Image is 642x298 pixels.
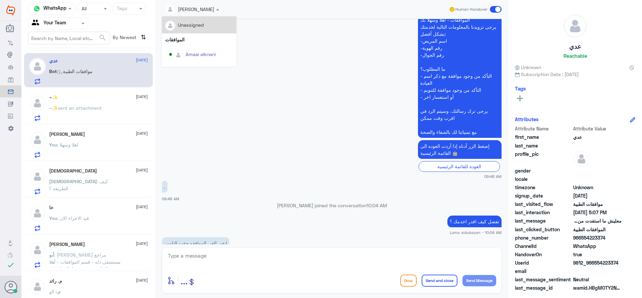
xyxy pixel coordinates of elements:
[136,130,148,136] span: [DATE]
[515,184,572,191] span: timezone
[573,284,622,291] span: wamid.HBgMOTY2NTU0MjIzMzc0FQIAEhgUM0ExOTE2MTk3MjA0NDFCQThGODcA
[49,168,97,174] h5: MOHAMMED
[573,276,622,283] span: 0
[569,43,581,50] h5: عدي
[136,241,148,247] span: [DATE]
[141,32,146,43] i: ⇅
[29,278,46,295] img: defaultAdmin.png
[29,168,46,185] img: defaultAdmin.png
[515,226,572,233] span: last_clicked_button
[515,284,572,291] span: last_message_id
[515,209,572,216] span: last_interaction
[573,201,622,208] span: موافقات الطبية
[29,95,46,111] img: defaultAdmin.png
[515,217,572,224] span: last_message
[573,251,622,258] span: true
[29,242,46,258] img: defaultAdmin.png
[515,142,572,149] span: last_name
[573,192,622,199] span: 2025-09-28T16:06:54.203Z
[573,234,622,241] span: 966554223374
[400,275,417,287] button: Drop
[136,94,148,100] span: [DATE]
[29,205,46,222] img: defaultAdmin.png
[573,125,622,132] span: Attribute Value
[181,274,188,286] span: ...
[58,105,102,111] span: sent an attachment
[515,64,541,71] span: Unknown
[57,215,89,221] span: : قيد الاجراء الان
[515,251,572,258] span: HandoverOn
[99,32,107,43] button: search
[29,131,46,148] img: defaultAdmin.png
[49,205,53,211] h5: خا
[573,167,622,174] span: null
[162,33,236,46] div: الموافقات
[573,268,622,275] span: null
[28,32,110,44] input: Search by Name, Local etc…
[573,217,622,224] span: معليش ما استفدت من الجلسات
[136,277,148,283] span: [DATE]
[515,133,572,140] span: first_name
[49,215,57,221] span: You
[455,6,488,12] span: Human Handover
[573,226,622,233] span: الموافقات الطبية
[563,53,587,59] h6: Reachable
[366,203,387,208] span: 10:04 AM
[49,131,85,137] h5: Abu Nawaf
[418,7,502,138] p: 29/9/2025, 9:48 AM
[573,176,622,183] span: null
[32,4,42,14] img: whatsapp.png
[49,68,57,74] span: Bot
[515,167,572,174] span: gender
[49,252,54,258] span: أبو
[515,276,572,283] span: last_message_sentiment
[49,278,62,284] h5: م. رائد
[515,192,572,199] span: signup_date
[462,275,496,286] button: Send Message
[6,5,15,16] img: Widebot Logo
[515,116,539,122] h6: Attributes
[515,125,572,132] span: Attribute Name
[515,71,635,78] span: Subscription Date : [DATE]
[515,85,526,91] h6: Tags
[573,259,622,266] span: 9812_966554223374
[162,202,502,209] p: [PERSON_NAME] joined the conversation
[573,151,590,167] img: defaultAdmin.png
[49,58,58,64] h5: عدي
[99,34,107,42] span: search
[186,51,216,58] div: Amaal alknani
[57,68,93,74] span: : موافقات الطبية
[49,105,58,111] span: ~✨
[136,204,148,210] span: [DATE]
[4,281,17,293] button: Avatar
[178,21,204,28] div: Unassigned
[57,289,61,294] span: م.
[573,184,622,191] span: Unknown
[515,176,572,183] span: locale
[181,273,188,288] button: ...
[447,216,502,227] p: 29/9/2025, 10:04 AM
[515,201,572,208] span: last_visited_flow
[162,197,179,201] span: 09:48 AM
[49,242,85,247] h5: أبو الفيصل
[418,140,502,159] p: 29/9/2025, 9:48 AM
[564,15,586,37] img: defaultAdmin.png
[7,261,15,269] i: check
[49,289,57,294] span: : الو
[136,57,148,63] span: [DATE]
[515,234,572,241] span: phone_number
[166,21,175,30] img: defaultAdmin.png
[49,142,57,147] span: You
[116,5,127,13] div: Tags
[573,243,622,250] span: 2
[422,275,457,287] button: Send and close
[162,181,168,193] p: 29/9/2025, 9:48 AM
[515,259,572,266] span: UserId
[573,209,622,216] span: 2025-09-29T14:07:14.249Z
[515,243,572,250] span: ChannelId
[515,268,572,275] span: email
[419,161,500,172] div: العودة للقائمة الرئيسية
[484,174,502,179] span: 09:48 AM
[32,18,42,28] img: yourTeam.svg
[515,151,572,166] span: profile_pic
